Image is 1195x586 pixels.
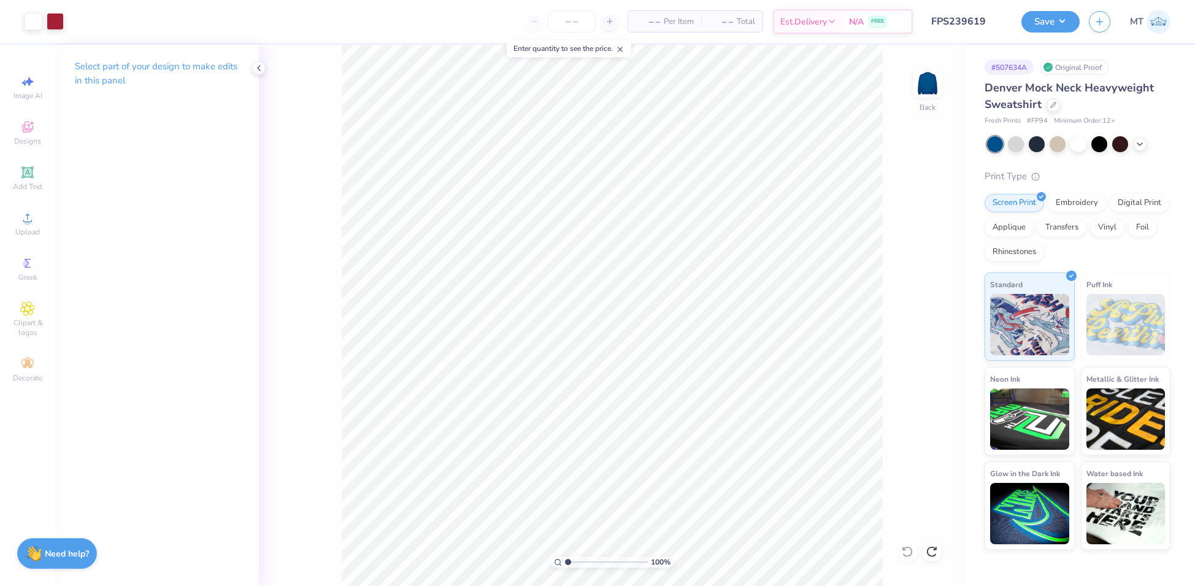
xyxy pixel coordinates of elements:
[1027,116,1048,126] span: # FP94
[1048,194,1106,212] div: Embroidery
[922,9,1012,34] input: Untitled Design
[75,60,239,88] p: Select part of your design to make edits in this panel
[990,372,1020,385] span: Neon Ink
[15,227,40,237] span: Upload
[737,15,755,28] span: Total
[636,15,660,28] span: – –
[13,182,42,191] span: Add Text
[1086,483,1166,544] img: Water based Ink
[1128,218,1157,237] div: Foil
[13,373,42,383] span: Decorate
[985,60,1034,75] div: # 507634A
[664,15,694,28] span: Per Item
[871,17,884,26] span: FREE
[990,278,1023,291] span: Standard
[849,15,864,28] span: N/A
[985,194,1044,212] div: Screen Print
[1110,194,1169,212] div: Digital Print
[1130,10,1170,34] a: MT
[985,243,1044,261] div: Rhinestones
[1090,218,1124,237] div: Vinyl
[14,136,41,146] span: Designs
[990,294,1069,355] img: Standard
[985,116,1021,126] span: Fresh Prints
[651,557,671,568] span: 100 %
[985,218,1034,237] div: Applique
[985,80,1154,112] span: Denver Mock Neck Heavyweight Sweatshirt
[1147,10,1170,34] img: Michelle Tapire
[915,71,940,96] img: Back
[990,388,1069,450] img: Neon Ink
[1086,388,1166,450] img: Metallic & Glitter Ink
[1054,116,1115,126] span: Minimum Order: 12 +
[990,467,1060,480] span: Glow in the Dark Ink
[1130,15,1143,29] span: MT
[18,272,37,282] span: Greek
[1086,294,1166,355] img: Puff Ink
[780,15,827,28] span: Est. Delivery
[13,91,42,101] span: Image AI
[507,40,631,57] div: Enter quantity to see the price.
[1086,467,1143,480] span: Water based Ink
[1040,60,1109,75] div: Original Proof
[548,10,596,33] input: – –
[990,483,1069,544] img: Glow in the Dark Ink
[1037,218,1086,237] div: Transfers
[45,548,89,560] strong: Need help?
[1086,372,1159,385] span: Metallic & Glitter Ink
[1021,11,1080,33] button: Save
[6,318,49,337] span: Clipart & logos
[709,15,733,28] span: – –
[920,102,936,113] div: Back
[985,169,1170,183] div: Print Type
[1086,278,1112,291] span: Puff Ink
